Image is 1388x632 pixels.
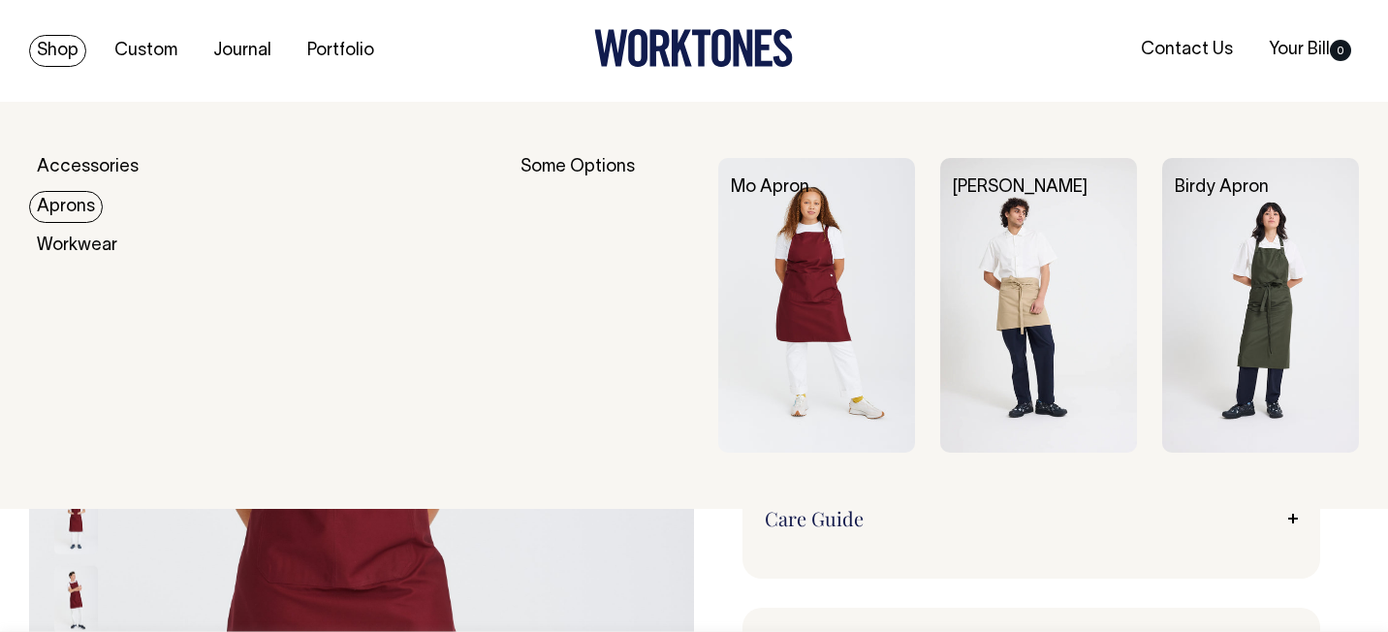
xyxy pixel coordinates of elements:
[765,507,1298,530] a: Care Guide
[1162,158,1359,453] img: Birdy Apron
[54,487,98,554] img: burgundy
[1261,34,1359,66] a: Your Bill0
[953,179,1088,196] a: [PERSON_NAME]
[940,158,1137,453] img: Bobby Apron
[300,35,382,67] a: Portfolio
[29,230,125,262] a: Workwear
[107,35,185,67] a: Custom
[29,151,146,183] a: Accessories
[29,191,103,223] a: Aprons
[1330,40,1351,61] span: 0
[1175,179,1269,196] a: Birdy Apron
[520,158,693,453] div: Some Options
[205,35,279,67] a: Journal
[1133,34,1241,66] a: Contact Us
[29,35,86,67] a: Shop
[731,179,809,196] a: Mo Apron
[718,158,915,453] img: Mo Apron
